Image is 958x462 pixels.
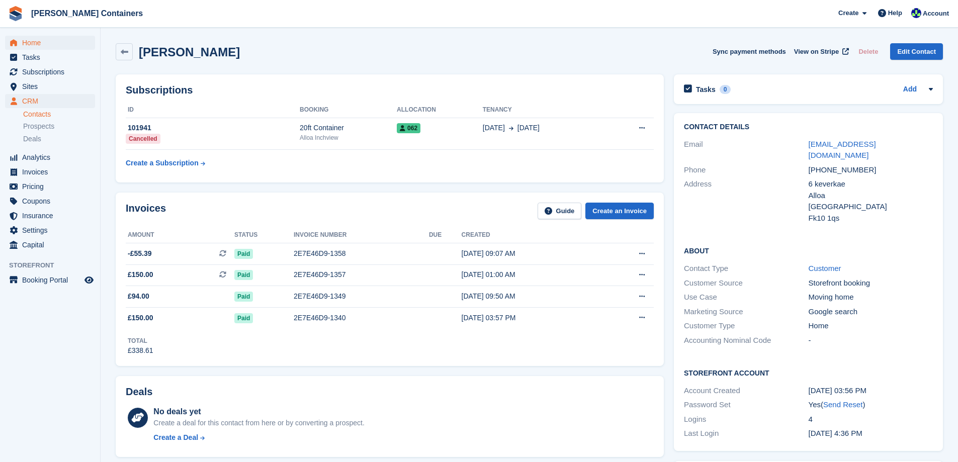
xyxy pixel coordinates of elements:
th: Due [429,227,462,243]
span: £94.00 [128,291,149,302]
div: Contact Type [684,263,808,274]
th: Booking [300,102,397,118]
div: Google search [809,306,933,318]
div: Create a Deal [153,432,198,443]
a: Send Reset [823,400,862,409]
span: Sites [22,79,82,94]
a: Create an Invoice [585,203,654,219]
a: menu [5,36,95,50]
span: Insurance [22,209,82,223]
a: menu [5,150,95,164]
div: Account Created [684,385,808,397]
button: Delete [854,43,882,60]
a: Create a Deal [153,432,364,443]
span: Deals [23,134,41,144]
span: Pricing [22,179,82,194]
a: Customer [809,264,841,272]
div: Last Login [684,428,808,439]
th: Status [234,227,294,243]
a: Prospects [23,121,95,132]
span: [DATE] [517,123,540,133]
h2: Invoices [126,203,166,219]
button: Sync payment methods [713,43,786,60]
a: menu [5,79,95,94]
div: Create a Subscription [126,158,199,168]
h2: Storefront Account [684,367,933,378]
div: Cancelled [126,134,160,144]
h2: About [684,245,933,255]
span: Analytics [22,150,82,164]
th: Created [462,227,600,243]
span: Booking Portal [22,273,82,287]
a: Contacts [23,110,95,119]
a: menu [5,238,95,252]
div: Email [684,139,808,161]
span: Invoices [22,165,82,179]
span: Prospects [23,122,54,131]
a: menu [5,65,95,79]
a: menu [5,179,95,194]
h2: Subscriptions [126,84,654,96]
div: 101941 [126,123,300,133]
span: Storefront [9,260,100,270]
div: 2E7E46D9-1340 [294,313,429,323]
div: 20ft Container [300,123,397,133]
a: menu [5,50,95,64]
a: menu [5,194,95,208]
div: [DATE] 01:00 AM [462,269,600,280]
a: [PERSON_NAME] Containers [27,5,147,22]
a: Edit Contact [890,43,943,60]
h2: [PERSON_NAME] [139,45,240,59]
div: [DATE] 03:56 PM [809,385,933,397]
div: Yes [809,399,933,411]
span: Tasks [22,50,82,64]
div: 6 keverkae [809,178,933,190]
a: menu [5,223,95,237]
div: [DATE] 03:57 PM [462,313,600,323]
span: Capital [22,238,82,252]
span: ( ) [821,400,865,409]
div: Logins [684,414,808,425]
div: Home [809,320,933,332]
span: Paid [234,270,253,280]
span: Help [888,8,902,18]
a: Guide [538,203,582,219]
th: Tenancy [483,102,607,118]
span: Account [923,9,949,19]
div: Storefront booking [809,278,933,289]
span: £150.00 [128,313,153,323]
div: Total [128,336,153,345]
div: Alloa Inchview [300,133,397,142]
div: £338.61 [128,345,153,356]
img: stora-icon-8386f47178a22dfd0bd8f6a31ec36ba5ce8667c1dd55bd0f319d3a0aa187defe.svg [8,6,23,21]
a: View on Stripe [790,43,851,60]
th: Allocation [397,102,483,118]
th: Amount [126,227,234,243]
span: Settings [22,223,82,237]
span: Coupons [22,194,82,208]
div: Accounting Nominal Code [684,335,808,346]
a: Create a Subscription [126,154,205,172]
div: 2E7E46D9-1349 [294,291,429,302]
div: 2E7E46D9-1357 [294,269,429,280]
span: CRM [22,94,82,108]
div: 4 [809,414,933,425]
div: Use Case [684,292,808,303]
th: Invoice number [294,227,429,243]
div: Marketing Source [684,306,808,318]
span: [DATE] [483,123,505,133]
div: Customer Source [684,278,808,289]
div: [PHONE_NUMBER] [809,164,933,176]
div: [DATE] 09:50 AM [462,291,600,302]
a: menu [5,209,95,223]
h2: Contact Details [684,123,933,131]
div: Phone [684,164,808,176]
a: menu [5,94,95,108]
span: Create [838,8,858,18]
span: 062 [397,123,420,133]
img: Audra Whitelaw [911,8,921,18]
div: Moving home [809,292,933,303]
div: Customer Type [684,320,808,332]
span: £150.00 [128,269,153,280]
span: Paid [234,313,253,323]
